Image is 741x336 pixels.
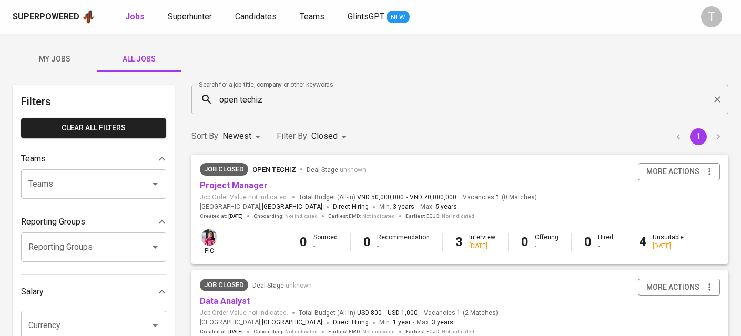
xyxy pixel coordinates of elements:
[384,309,385,318] span: -
[442,328,474,335] span: Not indicated
[168,11,214,24] a: Superhunter
[442,212,474,220] span: Not indicated
[29,121,158,135] span: Clear All filters
[638,163,720,180] button: more actions
[13,11,79,23] div: Superpowered
[148,177,163,191] button: Open
[21,118,166,138] button: Clear All filters
[463,193,537,202] span: Vacancies ( 0 Matches )
[235,12,277,22] span: Candidates
[432,319,453,326] span: 3 years
[357,309,382,318] span: USD 800
[299,193,456,202] span: Total Budget (All-In)
[420,203,457,210] span: Max.
[299,309,418,318] span: Total Budget (All-In)
[417,202,418,212] span: -
[21,93,166,110] h6: Filters
[379,203,414,210] span: Min.
[300,11,327,24] a: Teams
[200,296,250,306] a: Data Analyst
[357,193,404,202] span: VND 50,000,000
[311,127,350,146] div: Closed
[435,203,457,210] span: 5 years
[200,164,248,175] span: Job Closed
[690,128,707,145] button: page 1
[328,328,395,335] span: Earliest EMD :
[521,235,529,249] b: 0
[377,233,430,251] div: Recommendation
[285,212,318,220] span: Not indicated
[21,152,46,165] p: Teams
[200,193,288,202] span: Job Order Value not indicated.
[379,319,411,326] span: Min.
[222,130,251,142] p: Newest
[405,328,474,335] span: Earliest ECJD :
[200,318,322,328] span: [GEOGRAPHIC_DATA] ,
[348,12,384,22] span: GlintsGPT
[387,12,410,23] span: NEW
[406,193,408,202] span: -
[148,318,163,333] button: Open
[638,279,720,296] button: more actions
[377,242,430,251] div: -
[222,127,264,146] div: Newest
[410,193,456,202] span: VND 70,000,000
[262,318,322,328] span: [GEOGRAPHIC_DATA]
[653,233,684,251] div: Unsuitable
[584,235,592,249] b: 0
[200,163,248,176] div: Last CV movement greater than 30 days
[328,212,395,220] span: Earliest EMD :
[201,229,217,246] img: anh.dao@glints.com
[125,11,147,24] a: Jobs
[413,318,414,328] span: -
[313,233,338,251] div: Sourced
[253,328,318,335] span: Onboarding :
[200,202,322,212] span: [GEOGRAPHIC_DATA] ,
[235,11,279,24] a: Candidates
[494,193,500,202] span: 1
[424,309,498,318] span: Vacancies ( 2 Matches )
[469,242,495,251] div: [DATE]
[21,281,166,302] div: Salary
[362,328,395,335] span: Not indicated
[405,212,474,220] span: Earliest ECJD :
[252,166,296,174] span: Open Techiz
[653,242,684,251] div: [DATE]
[393,319,411,326] span: 1 year
[21,286,44,298] p: Salary
[300,12,324,22] span: Teams
[455,235,463,249] b: 3
[333,203,369,210] span: Direct Hiring
[417,319,453,326] span: Max.
[307,166,366,174] span: Deal Stage :
[168,12,212,22] span: Superhunter
[701,6,722,27] div: T
[639,235,646,249] b: 4
[228,328,243,335] span: [DATE]
[200,309,288,318] span: Job Order Value not indicated.
[253,212,318,220] span: Onboarding :
[363,235,371,249] b: 0
[598,233,613,251] div: Hired
[19,53,90,66] span: My Jobs
[393,203,414,210] span: 3 years
[710,92,725,107] button: Clear
[313,242,338,251] div: -
[200,228,218,256] div: pic
[200,180,268,190] a: Project Manager
[300,235,307,249] b: 0
[455,309,461,318] span: 1
[200,280,248,290] span: Job Closed
[228,212,243,220] span: [DATE]
[200,328,243,335] span: Created at :
[277,130,307,142] p: Filter By
[535,233,559,251] div: Offering
[598,242,613,251] div: -
[148,240,163,254] button: Open
[311,131,338,141] span: Closed
[285,328,318,335] span: Not indicated
[21,211,166,232] div: Reporting Groups
[535,242,559,251] div: -
[13,9,96,25] a: Superpoweredapp logo
[388,309,418,318] span: USD 1,000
